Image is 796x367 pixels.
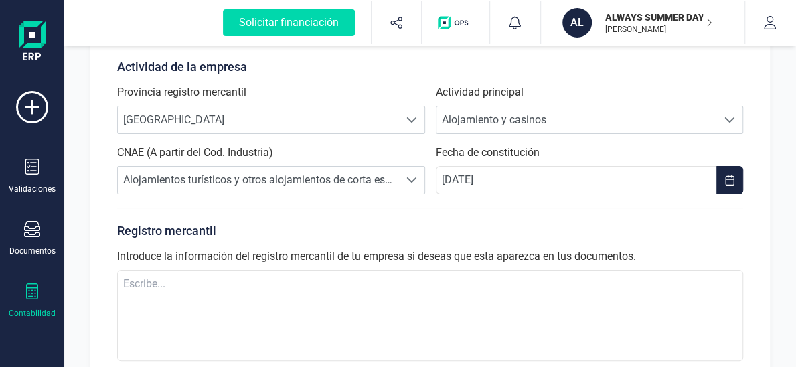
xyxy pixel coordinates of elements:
label: Actividad principal [436,84,524,100]
div: Documentos [9,246,56,256]
span: Alojamiento y casinos [436,106,718,133]
div: AL [562,8,592,38]
div: Solicitar financiación [223,9,355,36]
label: CNAE (A partir del Cod. Industria) [117,145,273,161]
span: [GEOGRAPHIC_DATA] [118,106,399,133]
div: Contabilidad [9,308,56,319]
button: Solicitar financiación [207,1,371,44]
label: Fecha de constitución [436,145,540,161]
button: Logo de OPS [430,1,481,44]
input: dd/mm/aaaa [436,166,717,194]
p: ALWAYS SUMMER DAYS SL [605,11,712,24]
label: Provincia registro mercantil [117,84,246,100]
img: Logo de OPS [438,16,473,29]
div: Validaciones [9,183,56,194]
button: Choose Date [716,166,743,194]
img: Logo Finanedi [19,21,46,64]
p: Actividad de la empresa [117,58,743,76]
label: Introduce la información del registro mercantil de tu empresa si deseas que esta aparezca en tus ... [117,248,636,265]
span: Alojamientos turísticos y otros alojamientos de corta estancia [118,167,399,194]
p: Registro mercantil [117,222,743,240]
button: ALALWAYS SUMMER DAYS SL[PERSON_NAME] [557,1,728,44]
p: [PERSON_NAME] [605,24,712,35]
